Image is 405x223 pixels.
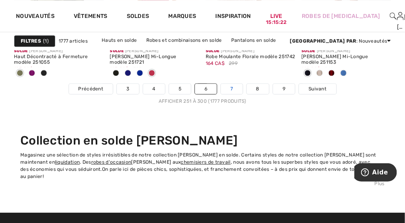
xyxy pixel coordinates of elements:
a: 5 [169,84,191,94]
a: 3 [117,84,139,94]
div: [PERSON_NAME] [206,48,295,54]
span: 249 [325,65,334,72]
a: 7 [221,84,242,94]
div: Afficher 251 à 300 (1777 produits) [14,98,391,105]
span: Solde [14,49,28,53]
div: 15:15:22 [266,19,287,26]
span: Solde [206,49,220,53]
a: Précédent [69,84,113,94]
a: Nouveautés [16,13,55,21]
a: 6 [195,84,217,94]
span: Précédent [79,85,104,92]
span: 299 [229,60,238,67]
a: Pulls et cardigans en solde [95,45,167,56]
div: Purple orchid [26,67,38,80]
span: 123 CA$ [14,66,33,72]
span: 1777 articles [59,37,88,45]
div: [PERSON_NAME] [397,23,404,31]
a: chemisiers de travail [181,159,231,165]
span: Solde [302,49,316,53]
a: Hauts en solde [98,35,141,45]
a: Soldes [127,13,149,21]
div: Radiant red [326,67,338,80]
a: robes d'occasion [91,159,132,165]
a: Live15:15:22 [270,12,283,20]
h2: Collection en solde [PERSON_NAME] [20,133,385,148]
a: 4 [143,84,165,94]
a: Suivant [299,84,336,94]
div: Black [110,67,122,80]
div: [PERSON_NAME] [302,48,391,54]
a: liquidation [55,159,80,165]
div: [PERSON_NAME] Mi-Longue modèle 251721 [110,54,200,65]
a: Vestes et blazers en solde [168,45,238,56]
div: Haut Décontracté à Fermeture modèle 251055 [14,54,104,65]
a: Robes de [MEDICAL_DATA] [302,12,380,20]
span: 325 [133,65,142,72]
span: 164 CA$ [206,61,224,66]
nav: Page navigation [14,83,391,105]
span: Inspiration [216,13,251,21]
div: Royal Sapphire 163 [134,67,146,80]
a: Vêtements [74,13,108,21]
img: Mes infos [397,11,404,21]
div: Black [38,67,50,80]
div: Geranium [146,67,158,80]
a: Robes et combinaisons en solde [142,35,226,45]
div: Moonstone [314,67,326,80]
a: Se connecter [397,12,404,20]
div: Cactus [14,67,26,80]
div: : Nouveautés [290,37,391,45]
strong: Filtres [21,37,41,45]
div: [PERSON_NAME] [110,48,200,54]
strong: [GEOGRAPHIC_DATA] par [290,38,356,44]
span: 189 [37,65,45,72]
div: Robe Moulante Florale modèle 251742 [206,54,295,60]
div: Plus [20,180,385,187]
div: Midnight Blue [122,67,134,80]
span: 149 CA$ [302,66,320,72]
span: 163 CA$ [110,66,129,72]
a: 9 [273,84,295,94]
a: 8 [247,84,269,94]
a: Jupes en solde [239,45,283,56]
iframe: Ouvre un widget dans lequel vous pouvez trouver plus d’informations [354,163,397,183]
div: Midnight Blue [302,67,314,80]
a: Marques [169,13,197,21]
div: Coastal blue [338,67,350,80]
div: [PERSON_NAME] Mi-Longue modèle 251153 [302,54,391,65]
div: [PERSON_NAME] [14,48,104,54]
span: Suivant [309,85,326,92]
span: 1 [43,37,49,45]
span: Solde [110,49,124,53]
div: Magasinez une sélection de styles irrésistibles de notre collection [PERSON_NAME] en solde. Certa... [20,151,385,180]
img: recherche [390,11,397,21]
a: Pantalons en solde [227,35,280,45]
